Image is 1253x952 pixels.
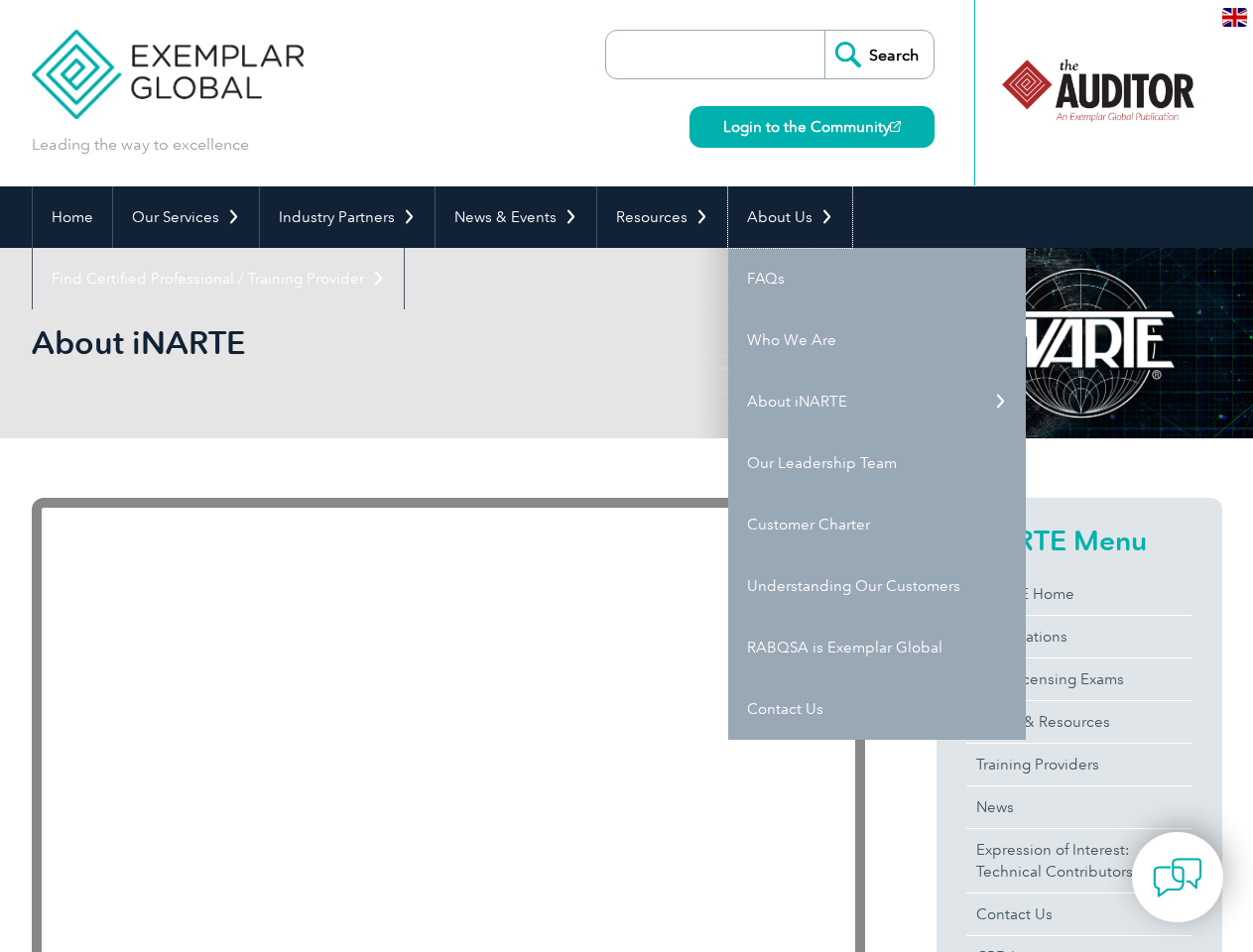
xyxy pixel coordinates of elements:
p: Leading the way to excellence [32,134,249,156]
a: Who We Are [728,309,1026,371]
a: Login to the Community [689,106,935,148]
a: News [966,786,1192,828]
a: Certifications [966,616,1192,657]
a: About Us [728,186,852,248]
a: Contact Us [728,678,1026,740]
a: Industry Partners [260,186,435,248]
img: en [1222,8,1247,27]
a: Find Certified Professional / Training Provider [33,248,404,309]
a: FAQs [728,248,1026,309]
a: Training Providers [966,744,1192,785]
a: Our Services [113,186,259,248]
a: RABQSA is Exemplar Global [728,617,1026,678]
a: Home [33,186,112,248]
a: Understanding Our Customers [728,555,1026,617]
a: iNARTE Home [966,573,1192,615]
a: About iNARTE [728,371,1026,432]
a: News & Events [436,186,596,248]
a: Contact Us [966,893,1192,935]
img: contact-chat.png [1153,853,1202,902]
a: Exams & Resources [966,701,1192,743]
a: FCC Licensing Exams [966,658,1192,700]
h2: About iNARTE [32,327,865,359]
a: Customer Charter [728,494,1026,555]
input: Search [824,31,934,78]
a: Expression of Interest:Technical Contributors [966,829,1192,892]
img: open_square.png [890,121,901,132]
a: Our Leadership Team [728,432,1026,494]
a: Resources [597,186,727,248]
h2: iNARTE Menu [966,525,1192,556]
